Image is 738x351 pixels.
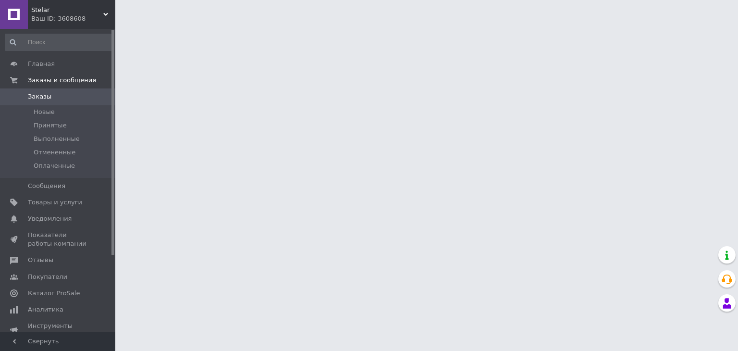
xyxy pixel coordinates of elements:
span: Показатели работы компании [28,231,89,248]
span: Главная [28,60,55,68]
span: Отмененные [34,148,75,157]
span: Сообщения [28,182,65,190]
span: Заказы и сообщения [28,76,96,85]
span: Каталог ProSale [28,289,80,298]
span: Новые [34,108,55,116]
span: Принятые [34,121,67,130]
span: Stelar [31,6,103,14]
span: Аналитика [28,305,63,314]
span: Товары и услуги [28,198,82,207]
div: Ваш ID: 3608608 [31,14,115,23]
span: Оплаченные [34,162,75,170]
span: Заказы [28,92,51,101]
span: Отзывы [28,256,53,264]
span: Покупатели [28,273,67,281]
span: Инструменты вебмастера и SEO [28,322,89,339]
span: Уведомления [28,214,72,223]
span: Выполненные [34,135,80,143]
input: Поиск [5,34,113,51]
